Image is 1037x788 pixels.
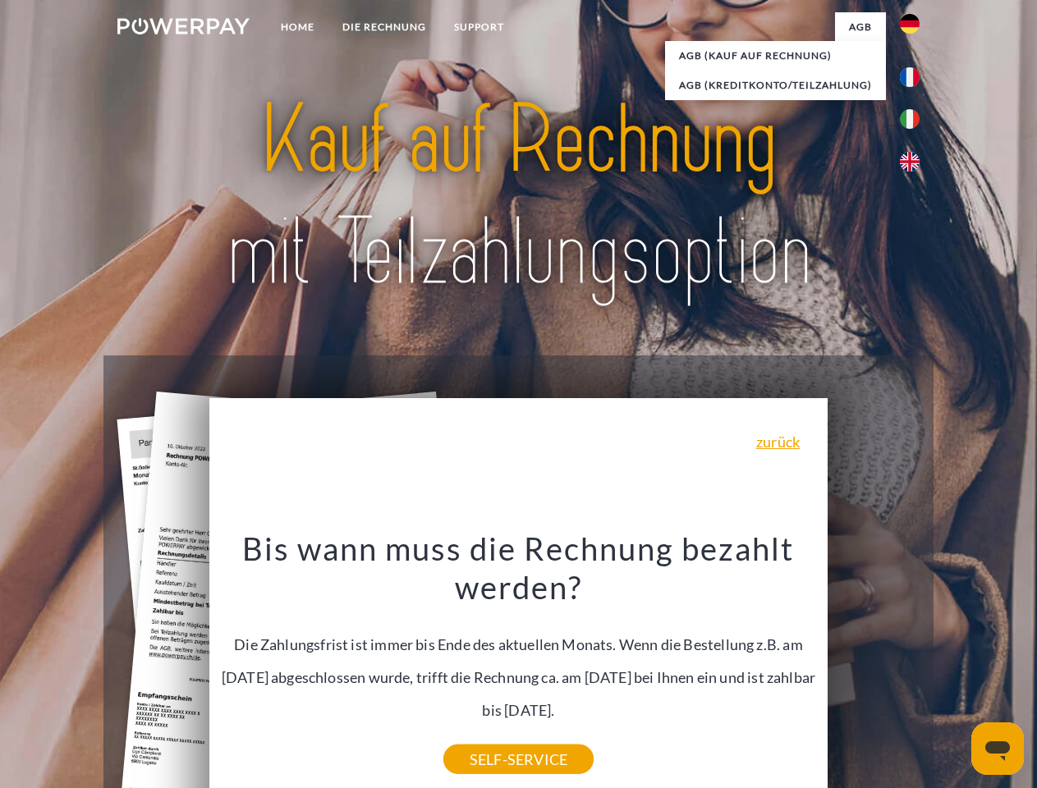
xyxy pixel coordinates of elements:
[443,744,594,774] a: SELF-SERVICE
[971,722,1024,775] iframe: Schaltfläche zum Öffnen des Messaging-Fensters
[440,12,518,42] a: SUPPORT
[835,12,886,42] a: agb
[756,434,800,449] a: zurück
[900,14,920,34] img: de
[219,529,819,759] div: Die Zahlungsfrist ist immer bis Ende des aktuellen Monats. Wenn die Bestellung z.B. am [DATE] abg...
[665,41,886,71] a: AGB (Kauf auf Rechnung)
[900,67,920,87] img: fr
[900,152,920,172] img: en
[328,12,440,42] a: DIE RECHNUNG
[157,79,880,314] img: title-powerpay_de.svg
[900,109,920,129] img: it
[665,71,886,100] a: AGB (Kreditkonto/Teilzahlung)
[117,18,250,34] img: logo-powerpay-white.svg
[267,12,328,42] a: Home
[219,529,819,607] h3: Bis wann muss die Rechnung bezahlt werden?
